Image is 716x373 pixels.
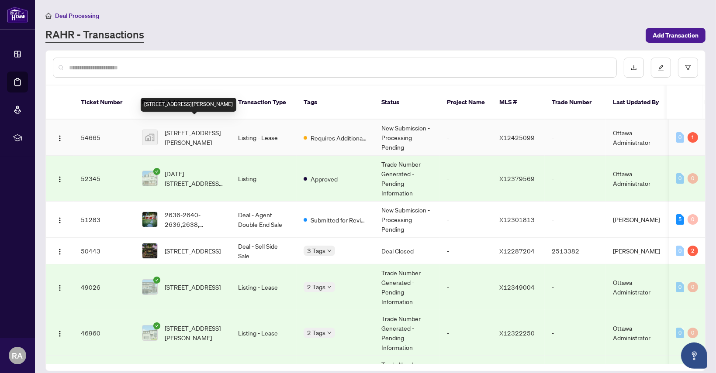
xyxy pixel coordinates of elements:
td: Ottawa Administrator [606,120,671,156]
div: [STREET_ADDRESS][PERSON_NAME] [141,98,236,112]
td: 50443 [74,238,135,264]
img: thumbnail-img [142,325,157,340]
button: Logo [53,212,67,226]
div: 0 [676,328,684,338]
span: home [45,13,52,19]
button: edit [651,58,671,78]
span: [DATE][STREET_ADDRESS][DATE][PERSON_NAME] [165,169,224,188]
span: Submitted for Review [311,215,367,225]
th: Project Name [440,86,492,120]
td: Listing - Lease [231,310,297,356]
span: [STREET_ADDRESS][PERSON_NAME] [165,128,224,147]
td: - [440,238,492,264]
th: Status [374,86,440,120]
img: thumbnail-img [142,243,157,258]
th: Tags [297,86,374,120]
span: 2636-2640-2636,2638,[STREET_ADDRESS] [165,210,224,229]
span: X12301813 [499,216,535,223]
button: Logo [53,244,67,258]
div: 0 [688,282,698,292]
span: Deal Processing [55,12,99,20]
span: [STREET_ADDRESS] [165,282,221,292]
td: Listing - Lease [231,264,297,310]
td: - [440,120,492,156]
span: X12425099 [499,133,535,141]
span: down [327,331,332,335]
td: 51283 [74,202,135,238]
th: Property Address [135,86,231,120]
td: [PERSON_NAME] [606,202,671,238]
div: 0 [676,246,684,256]
img: thumbnail-img [142,280,157,294]
span: check-circle [153,168,160,175]
td: - [440,156,492,202]
td: - [545,264,606,310]
button: Logo [53,171,67,185]
img: logo [7,7,28,23]
img: Logo [56,135,63,142]
td: Listing [231,156,297,202]
button: Add Transaction [646,28,706,43]
span: 2 Tags [307,282,325,292]
td: 2513382 [545,238,606,264]
a: RAHR - Transactions [45,27,144,43]
th: Last Updated By [606,86,671,120]
td: - [440,202,492,238]
img: thumbnail-img [142,130,157,145]
td: Trade Number Generated - Pending Information [374,264,440,310]
button: download [624,58,644,78]
td: New Submission - Processing Pending [374,202,440,238]
td: Listing - Lease [231,120,297,156]
img: thumbnail-img [142,212,157,227]
div: 0 [676,173,684,184]
span: filter [685,65,691,71]
span: edit [658,65,664,71]
td: [PERSON_NAME] [606,238,671,264]
td: - [440,264,492,310]
td: - [545,120,606,156]
td: - [545,156,606,202]
td: New Submission - Processing Pending [374,120,440,156]
span: down [327,285,332,289]
img: Logo [56,217,63,224]
td: 52345 [74,156,135,202]
th: Transaction Type [231,86,297,120]
div: 0 [688,173,698,184]
td: Deal - Agent Double End Sale [231,202,297,238]
img: thumbnail-img [142,171,157,186]
span: X12349004 [499,283,535,291]
span: 2 Tags [307,328,325,338]
td: 54665 [74,120,135,156]
td: - [545,202,606,238]
img: Logo [56,284,63,291]
span: X12379569 [499,175,535,182]
td: Ottawa Administrator [606,156,671,202]
button: Logo [53,326,67,340]
th: Ticket Number [74,86,135,120]
span: Approved [311,174,338,184]
span: Requires Additional Docs [311,133,367,143]
span: check-circle [153,322,160,329]
span: [STREET_ADDRESS] [165,246,221,256]
div: 2 [688,246,698,256]
td: 49026 [74,264,135,310]
th: MLS # [492,86,545,120]
td: Trade Number Generated - Pending Information [374,310,440,356]
span: Add Transaction [653,28,699,42]
span: RA [12,349,23,362]
span: 3 Tags [307,246,325,256]
button: Logo [53,280,67,294]
td: - [440,310,492,356]
span: [STREET_ADDRESS][PERSON_NAME] [165,323,224,342]
img: Logo [56,176,63,183]
div: 1 [688,132,698,143]
span: X12287204 [499,247,535,255]
div: 0 [676,282,684,292]
button: Open asap [681,342,707,369]
td: - [545,310,606,356]
div: 0 [688,328,698,338]
td: Deal Closed [374,238,440,264]
div: 5 [676,214,684,225]
div: 0 [688,214,698,225]
div: 0 [676,132,684,143]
